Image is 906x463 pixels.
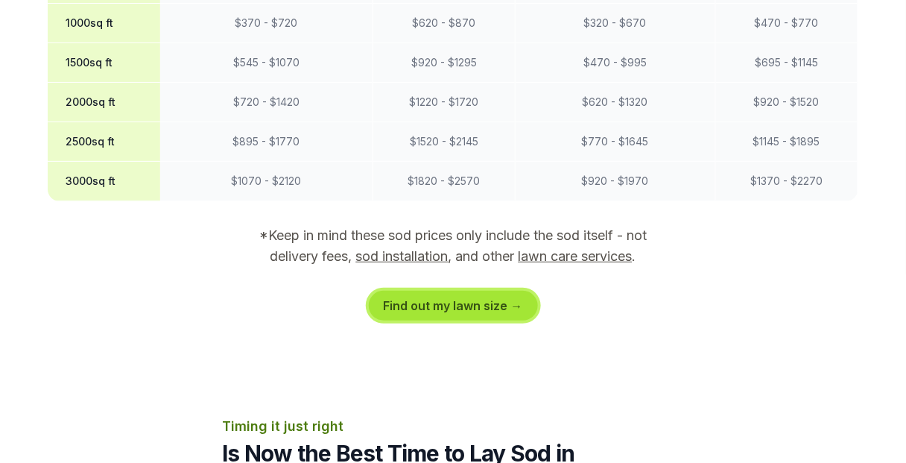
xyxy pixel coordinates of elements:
td: $ 895 - $ 1770 [160,122,373,162]
td: $ 1370 - $ 2270 [715,162,858,201]
th: 1500 sq ft [48,43,160,83]
td: $ 1220 - $ 1720 [373,83,515,122]
td: $ 620 - $ 870 [373,4,515,43]
td: $ 1070 - $ 2120 [160,162,373,201]
td: $ 620 - $ 1320 [516,83,716,122]
a: sod installation [356,248,449,264]
td: $ 470 - $ 995 [516,43,716,83]
p: Timing it just right [222,416,684,437]
td: $ 920 - $ 1295 [373,43,515,83]
th: 1000 sq ft [48,4,160,43]
th: 2000 sq ft [48,83,160,122]
td: $ 720 - $ 1420 [160,83,373,122]
p: *Keep in mind these sod prices only include the sod itself - not delivery fees, , and other . [238,225,668,267]
a: lawn care services [519,248,633,264]
th: 3000 sq ft [48,162,160,201]
a: Find out my lawn size → [369,291,538,321]
td: $ 1820 - $ 2570 [373,162,515,201]
td: $ 920 - $ 1520 [715,83,858,122]
td: $ 920 - $ 1970 [516,162,716,201]
td: $ 1145 - $ 1895 [715,122,858,162]
th: 2500 sq ft [48,122,160,162]
td: $ 695 - $ 1145 [715,43,858,83]
td: $ 470 - $ 770 [715,4,858,43]
td: $ 370 - $ 720 [160,4,373,43]
td: $ 320 - $ 670 [516,4,716,43]
td: $ 770 - $ 1645 [516,122,716,162]
td: $ 1520 - $ 2145 [373,122,515,162]
td: $ 545 - $ 1070 [160,43,373,83]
